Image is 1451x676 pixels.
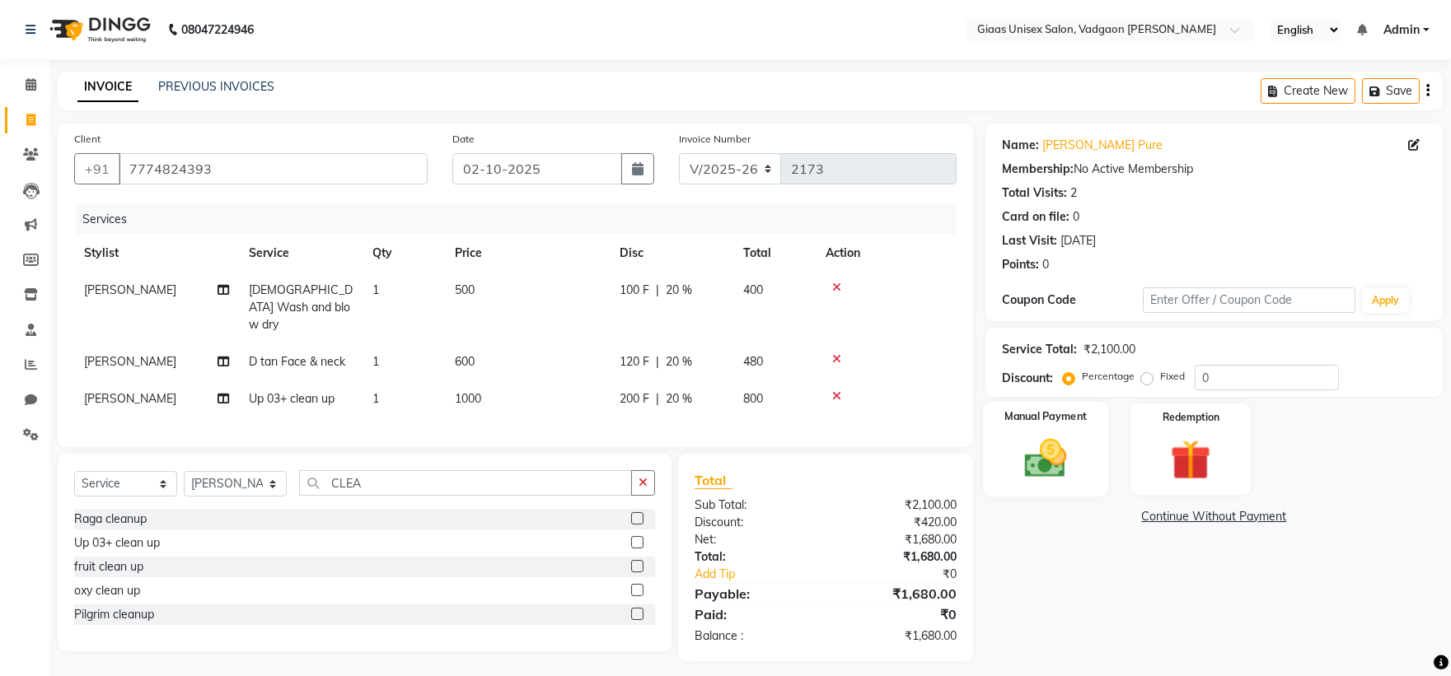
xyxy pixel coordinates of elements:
label: Client [74,132,101,147]
div: Total Visits: [1002,184,1067,202]
a: Continue Without Payment [989,508,1439,525]
div: ₹2,100.00 [826,497,969,514]
input: Enter Offer / Coupon Code [1143,287,1355,313]
div: Sub Total: [682,497,826,514]
button: Apply [1362,288,1409,313]
label: Redemption [1163,410,1219,425]
div: Last Visit: [1002,232,1057,249]
div: oxy clean up [74,582,140,599]
button: Create New [1261,78,1355,104]
div: 0 [1073,208,1079,226]
span: | [656,353,659,371]
span: 500 [455,282,475,297]
span: [PERSON_NAME] [84,354,176,369]
div: fruit clean up [74,558,143,576]
span: 20 % [666,282,692,299]
img: _cash.svg [1011,434,1079,483]
th: Price [445,235,610,272]
span: 20 % [666,390,692,408]
span: 1 [372,391,379,406]
div: ₹420.00 [826,514,969,531]
span: | [656,390,659,408]
div: Pilgrim cleanup [74,606,154,623]
input: Search or Scan [299,470,632,496]
span: Total [695,472,733,489]
a: INVOICE [77,72,138,102]
div: Raga cleanup [74,510,147,528]
b: 08047224946 [181,7,254,53]
a: Add Tip [682,566,850,583]
th: Qty [363,235,445,272]
th: Total [733,235,816,272]
span: [DEMOGRAPHIC_DATA] Wash and blow dry [249,282,353,332]
a: [PERSON_NAME] Pure [1042,137,1163,154]
span: [PERSON_NAME] [84,282,176,297]
div: Card on file: [1002,208,1070,226]
span: 1 [372,282,379,297]
div: Paid: [682,604,826,624]
div: Payable: [682,584,826,604]
div: ₹1,680.00 [826,627,969,645]
span: Up 03+ clean up [249,391,335,406]
div: Discount: [1002,370,1053,387]
div: Coupon Code [1002,291,1144,309]
div: [DATE] [1060,232,1096,249]
button: Save [1362,78,1420,104]
label: Invoice Number [679,132,751,147]
span: 100 F [620,282,649,299]
a: PREVIOUS INVOICES [158,79,274,94]
label: Percentage [1082,369,1135,384]
th: Service [239,235,363,272]
label: Date [452,132,475,147]
span: 1000 [455,391,481,406]
div: Services [76,204,969,235]
div: Service Total: [1002,341,1077,358]
div: ₹0 [850,566,969,583]
img: _gift.svg [1158,435,1224,485]
span: Admin [1383,21,1420,39]
label: Fixed [1160,369,1185,384]
div: ₹1,680.00 [826,531,969,548]
div: Membership: [1002,161,1074,178]
div: Name: [1002,137,1039,154]
span: 400 [743,282,763,297]
span: 1 [372,354,379,369]
div: Balance : [682,627,826,645]
button: +91 [74,153,120,184]
th: Disc [610,235,733,272]
span: 480 [743,354,763,369]
span: D tan Face & neck [249,354,345,369]
div: Points: [1002,256,1039,273]
div: ₹1,680.00 [826,584,969,604]
div: Up 03+ clean up [74,534,160,552]
span: 600 [455,354,475,369]
div: 2 [1070,184,1077,202]
span: 200 F [620,390,649,408]
span: | [656,282,659,299]
label: Manual Payment [1004,408,1087,424]
img: logo [42,7,155,53]
span: 120 F [620,353,649,371]
div: 0 [1042,256,1049,273]
div: Net: [682,531,826,548]
div: ₹0 [826,604,969,624]
span: 800 [743,391,763,406]
th: Action [816,235,957,272]
div: Discount: [682,514,826,531]
div: Total: [682,548,826,566]
span: [PERSON_NAME] [84,391,176,406]
div: No Active Membership [1002,161,1426,178]
div: ₹2,100.00 [1084,341,1135,358]
div: ₹1,680.00 [826,548,969,566]
th: Stylist [74,235,239,272]
input: Search by Name/Mobile/Email/Code [119,153,428,184]
span: 20 % [666,353,692,371]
